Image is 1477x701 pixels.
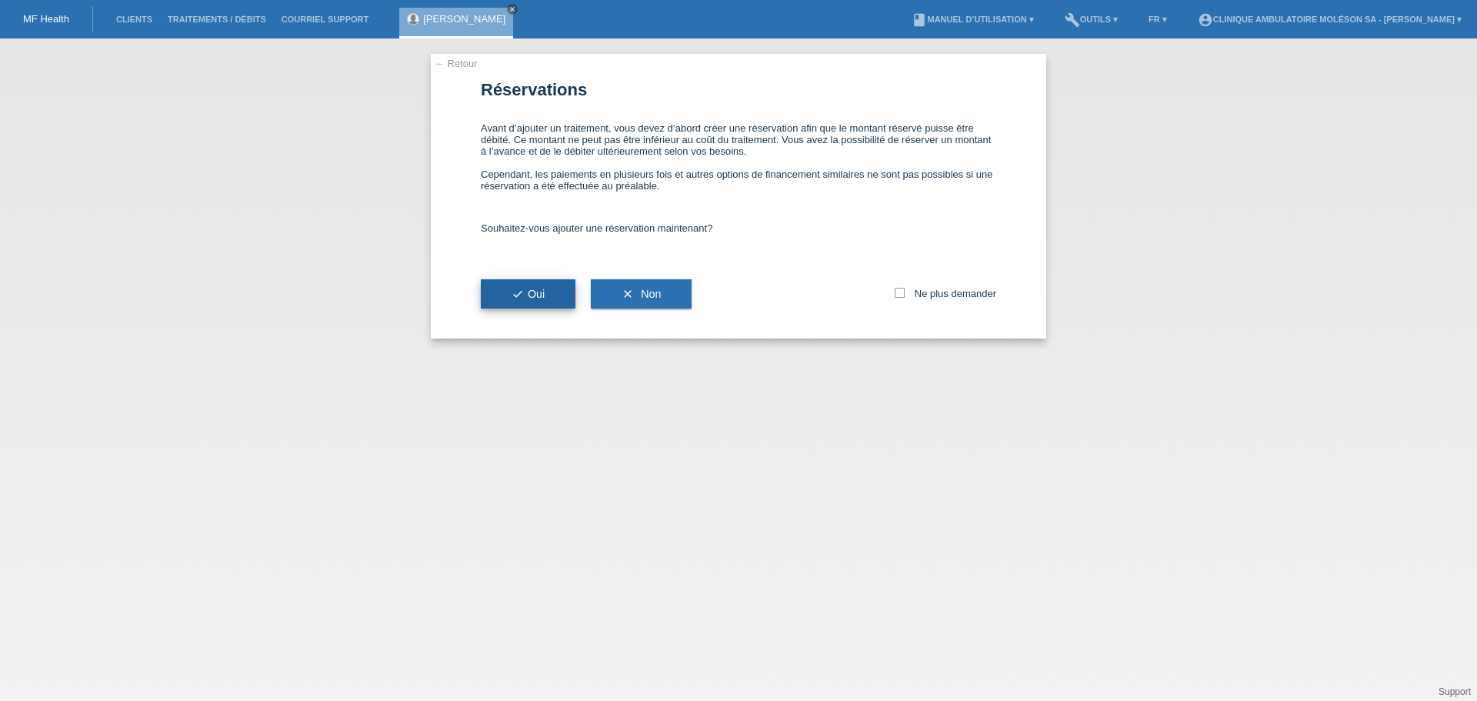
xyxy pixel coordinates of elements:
i: clear [622,288,634,300]
div: Souhaitez-vous ajouter une réservation maintenant? [481,207,996,249]
a: close [507,4,518,15]
a: FR ▾ [1141,15,1175,24]
a: ← Retour [435,58,478,69]
i: account_circle [1198,12,1213,28]
a: Support [1439,686,1471,697]
span: Non [641,288,661,300]
a: bookManuel d’utilisation ▾ [904,15,1041,24]
i: check [512,288,524,300]
span: Oui [512,288,545,300]
a: account_circleClinique ambulatoire Moléson SA - [PERSON_NAME] ▾ [1190,15,1469,24]
a: [PERSON_NAME] [423,13,505,25]
a: buildOutils ▾ [1057,15,1125,24]
a: MF Health [23,13,69,25]
a: Courriel Support [274,15,376,24]
div: Avant d’ajouter un traitement, vous devez d’abord créer une réservation afin que le montant réser... [481,107,996,207]
button: checkOui [481,279,575,309]
i: book [912,12,927,28]
button: clear Non [591,279,692,309]
i: close [508,5,516,13]
a: Clients [108,15,160,24]
label: Ne plus demander [895,288,996,299]
i: build [1065,12,1080,28]
h1: Réservations [481,80,996,99]
a: Traitements / débits [160,15,274,24]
